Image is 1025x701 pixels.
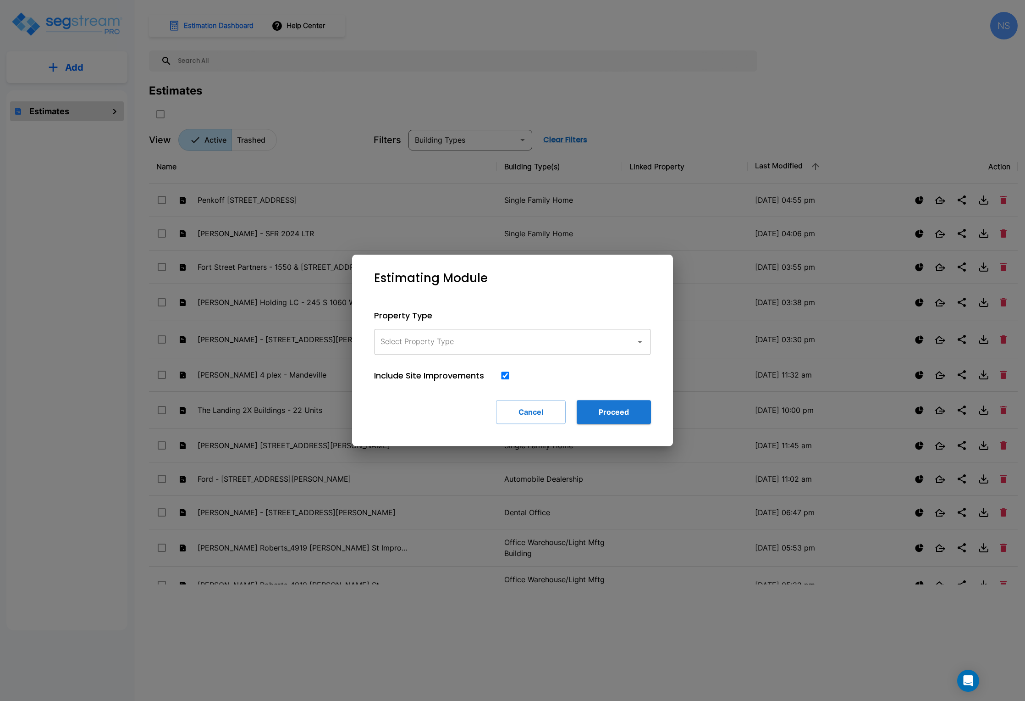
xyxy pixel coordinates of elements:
div: Open Intercom Messenger [957,670,979,692]
button: Cancel [496,400,566,424]
p: Include Site Improvements [374,369,484,382]
button: Proceed [577,400,651,424]
p: Estimating Module [374,269,488,287]
p: Property Type [374,309,651,322]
